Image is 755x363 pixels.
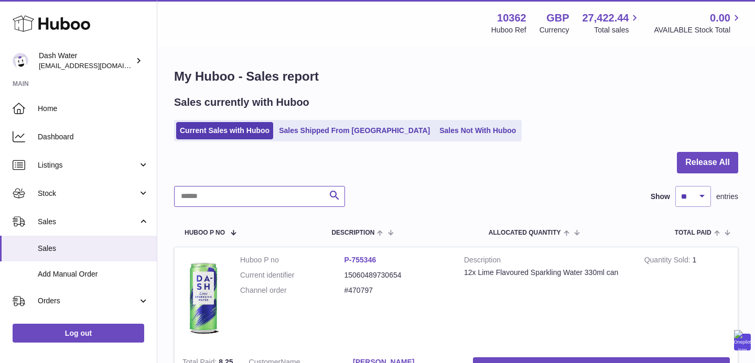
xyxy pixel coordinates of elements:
button: Release All [677,152,738,173]
dt: Current identifier [240,270,344,280]
span: [EMAIL_ADDRESS][DOMAIN_NAME] [39,61,154,70]
a: Sales Shipped From [GEOGRAPHIC_DATA] [275,122,434,139]
span: Listings [38,160,138,170]
a: 0.00 AVAILABLE Stock Total [654,11,742,35]
div: 12x Lime Flavoured Sparkling Water 330ml can [464,268,629,278]
span: Sales [38,217,138,227]
span: Home [38,104,149,114]
span: Total paid [675,229,711,236]
a: Log out [13,324,144,343]
div: Huboo Ref [491,25,526,35]
span: 0.00 [710,11,730,25]
span: Description [331,229,374,236]
span: Dashboard [38,132,149,142]
dd: 15060489730654 [344,270,449,280]
td: 1 [637,247,738,349]
span: Total sales [594,25,641,35]
dt: Huboo P no [240,255,344,265]
strong: GBP [546,11,569,25]
div: Dash Water [39,51,133,71]
span: 27,422.44 [582,11,629,25]
span: Add Manual Order [38,269,149,279]
img: bea@dash-water.com [13,53,28,69]
span: Stock [38,189,138,199]
strong: Quantity Sold [644,256,693,267]
span: Huboo P no [185,229,225,236]
span: AVAILABLE Stock Total [654,25,742,35]
img: 103621706197473.png [182,255,224,339]
a: 27,422.44 Total sales [582,11,641,35]
dd: #470797 [344,285,449,295]
h2: Sales currently with Huboo [174,95,309,109]
strong: Description [464,255,629,268]
div: Currency [540,25,569,35]
a: Current Sales with Huboo [176,122,273,139]
a: Sales Not With Huboo [436,122,520,139]
span: Orders [38,296,138,306]
span: Sales [38,244,149,254]
label: Show [651,192,670,202]
span: ALLOCATED Quantity [489,229,561,236]
h1: My Huboo - Sales report [174,68,738,85]
a: P-755346 [344,256,376,264]
dt: Channel order [240,285,344,295]
strong: 10362 [497,11,526,25]
span: entries [716,192,738,202]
